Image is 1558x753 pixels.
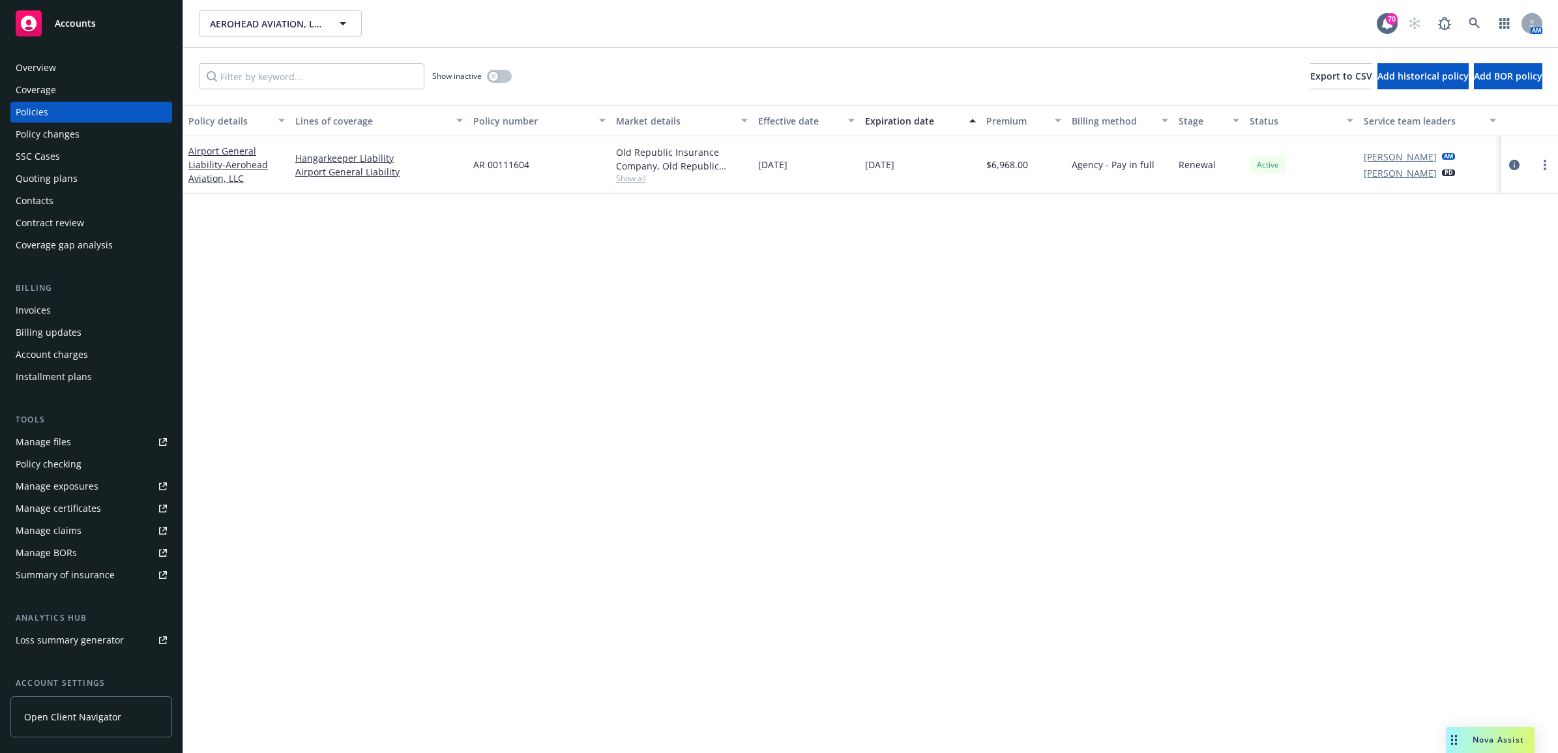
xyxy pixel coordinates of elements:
button: Status [1244,105,1359,136]
a: Coverage [10,80,172,100]
div: Quoting plans [16,168,78,189]
a: Accounts [10,5,172,42]
button: Policy number [468,105,611,136]
span: Nova Assist [1473,734,1524,745]
a: Manage certificates [10,498,172,519]
div: Overview [16,57,56,78]
span: Accounts [55,18,96,29]
button: AEROHEAD AVIATION, LLC [199,10,362,37]
div: Policy changes [16,124,80,145]
span: $6,968.00 [986,158,1028,171]
div: Billing method [1072,114,1154,128]
div: Manage claims [16,520,81,541]
span: Show inactive [432,70,482,81]
a: Summary of insurance [10,565,172,585]
a: Search [1462,10,1488,37]
a: circleInformation [1507,157,1522,173]
div: Account settings [10,677,172,690]
span: Renewal [1179,158,1216,171]
a: Invoices [10,300,172,321]
span: Add BOR policy [1474,70,1542,82]
span: Active [1255,159,1281,171]
a: Installment plans [10,366,172,387]
div: Policy details [188,114,271,128]
span: [DATE] [758,158,787,171]
div: Service team leaders [1364,114,1482,128]
a: Policies [10,102,172,123]
a: [PERSON_NAME] [1364,150,1437,164]
div: Expiration date [865,114,962,128]
a: Contacts [10,190,172,211]
div: Market details [616,114,734,128]
div: Coverage [16,80,56,100]
a: Hangarkeeper Liability [295,151,463,165]
a: Overview [10,57,172,78]
div: Policy number [473,114,591,128]
div: Coverage gap analysis [16,235,113,256]
a: Manage exposures [10,476,172,497]
a: Billing updates [10,322,172,343]
div: Manage files [16,432,71,452]
div: Effective date [758,114,840,128]
button: Expiration date [860,105,981,136]
button: Nova Assist [1446,727,1535,753]
button: Service team leaders [1359,105,1501,136]
a: Account charges [10,344,172,365]
button: Lines of coverage [290,105,468,136]
span: Agency - Pay in full [1072,158,1154,171]
a: Switch app [1492,10,1518,37]
a: [PERSON_NAME] [1364,166,1437,180]
a: Start snowing [1402,10,1428,37]
div: Lines of coverage [295,114,448,128]
a: Policy changes [10,124,172,145]
div: Loss summary generator [16,630,124,651]
span: AEROHEAD AVIATION, LLC [210,17,323,31]
a: Report a Bug [1432,10,1458,37]
span: [DATE] [865,158,894,171]
span: AR 00111604 [473,158,529,171]
span: Open Client Navigator [24,710,121,724]
div: SSC Cases [16,146,60,167]
span: Export to CSV [1310,70,1372,82]
div: Manage BORs [16,542,77,563]
div: Contacts [16,190,53,211]
a: Manage files [10,432,172,452]
span: Add historical policy [1377,70,1469,82]
div: Policy checking [16,454,81,475]
span: - Aerohead Aviation, LLC [188,158,268,185]
div: Status [1250,114,1339,128]
div: Billing [10,282,172,295]
a: Contract review [10,213,172,233]
a: more [1537,157,1553,173]
a: Airport General Liability [295,165,463,179]
a: Manage claims [10,520,172,541]
div: Analytics hub [10,612,172,625]
div: Billing updates [16,322,81,343]
button: Policy details [183,105,290,136]
a: SSC Cases [10,146,172,167]
button: Add historical policy [1377,63,1469,89]
div: Summary of insurance [16,565,115,585]
a: Loss summary generator [10,630,172,651]
div: Tools [10,413,172,426]
button: Market details [611,105,754,136]
button: Billing method [1066,105,1173,136]
div: 70 [1386,13,1398,25]
a: Coverage gap analysis [10,235,172,256]
a: Airport General Liability [188,145,268,185]
div: Contract review [16,213,84,233]
input: Filter by keyword... [199,63,424,89]
a: Manage BORs [10,542,172,563]
div: Invoices [16,300,51,321]
button: Export to CSV [1310,63,1372,89]
div: Drag to move [1446,727,1462,753]
button: Stage [1173,105,1244,136]
a: Policy checking [10,454,172,475]
div: Old Republic Insurance Company, Old Republic General Insurance Group [616,145,748,173]
button: Effective date [753,105,860,136]
div: Account charges [16,344,88,365]
div: Manage certificates [16,498,101,519]
div: Premium [986,114,1047,128]
div: Installment plans [16,366,92,387]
